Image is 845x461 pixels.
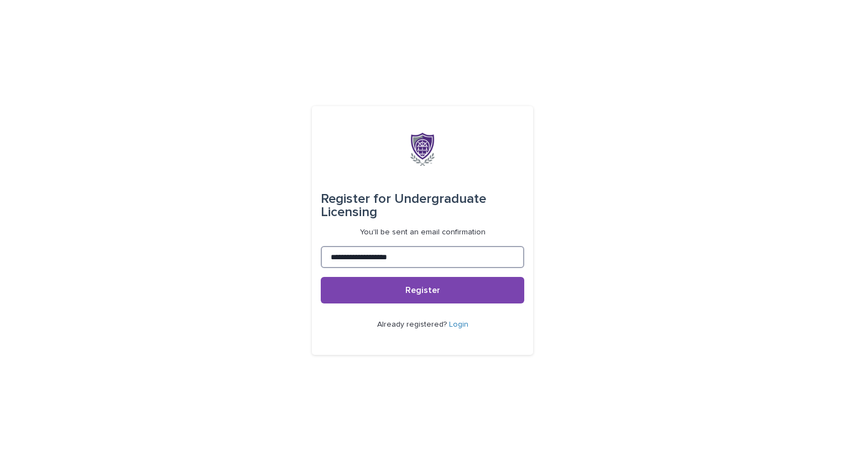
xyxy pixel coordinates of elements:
p: You'll be sent an email confirmation [360,228,486,237]
div: Undergraduate Licensing [321,184,524,228]
a: Login [449,321,468,328]
span: Register [405,286,440,295]
img: x6gApCqSSRW4kcS938hP [410,133,435,166]
span: Already registered? [377,321,449,328]
button: Register [321,277,524,303]
span: Register for [321,192,391,206]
